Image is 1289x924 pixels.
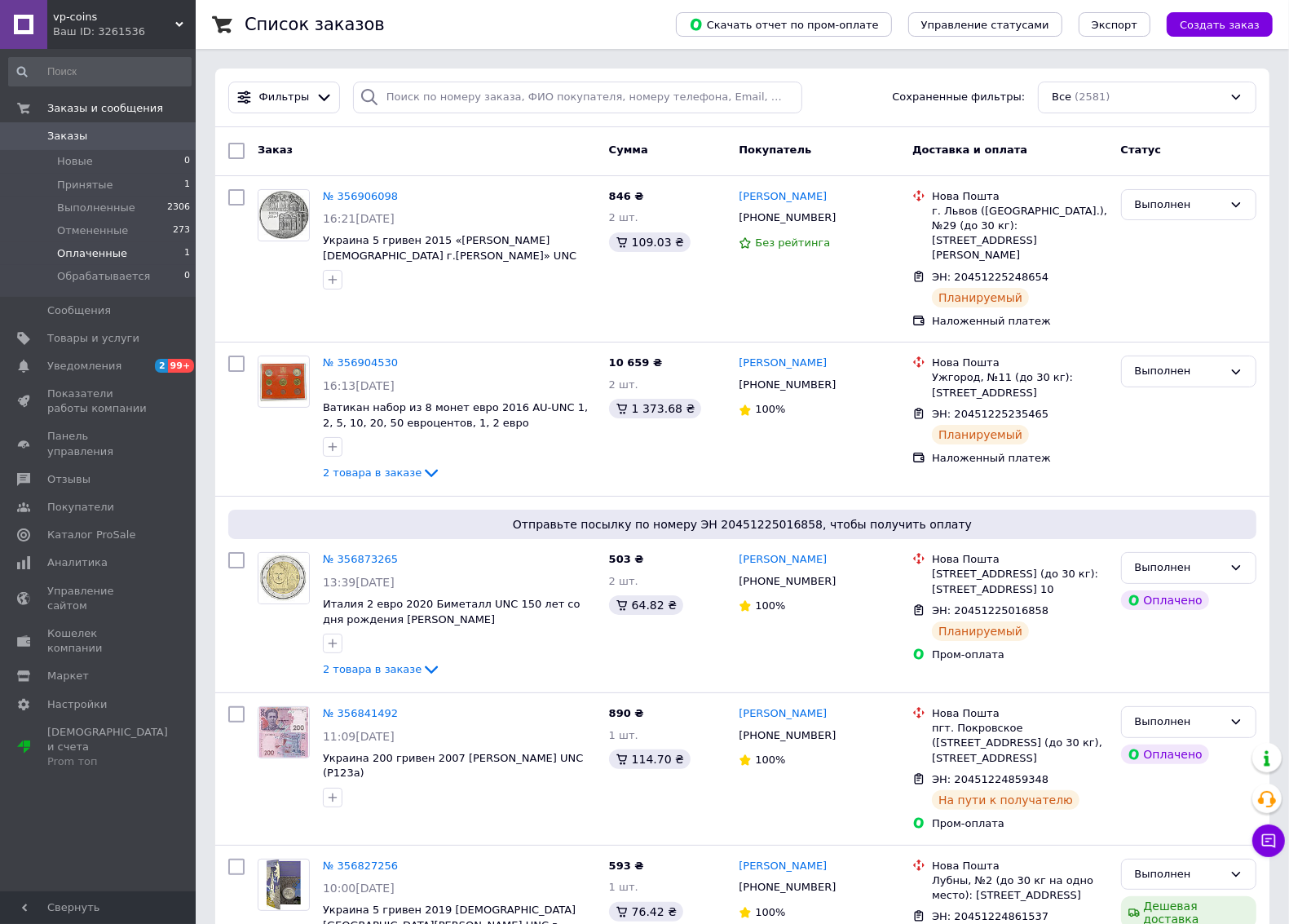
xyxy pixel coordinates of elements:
img: Фото товару [259,707,309,758]
div: Нова Пошта [932,859,1107,873]
span: 846 ₴ [609,190,644,202]
div: Планируемый [932,425,1029,444]
span: 593 ₴ [609,860,644,872]
span: 2306 [167,201,190,215]
span: 1 [184,246,190,261]
span: Сумма [609,144,648,156]
div: [PHONE_NUMBER] [735,571,839,592]
span: Показатели работы компании [47,387,151,416]
div: Выполнен [1135,866,1223,883]
span: 10 659 ₴ [609,356,662,369]
div: [PHONE_NUMBER] [735,207,839,228]
span: 273 [173,223,190,238]
span: 16:21[DATE] [323,212,395,225]
span: Настройки [47,697,107,712]
span: Украина 200 гривен 2007 [PERSON_NAME] UNC (P123a) [323,752,583,780]
span: Обрабатывается [57,269,150,284]
div: 64.82 ₴ [609,595,683,615]
div: 109.03 ₴ [609,232,691,252]
a: № 356827256 [323,860,398,872]
div: Выполнен [1135,714,1223,731]
span: Отзывы [47,472,90,487]
div: Лубны, №2 (до 30 кг на одно место): [STREET_ADDRESS] [932,873,1107,903]
a: 2 товара в заказе [323,466,441,479]
span: 2 товара в заказе [323,466,422,479]
div: [PHONE_NUMBER] [735,725,839,746]
button: Управление статусами [908,12,1062,37]
span: 503 ₴ [609,553,644,565]
span: 2 товара в заказе [323,663,422,675]
span: Покупатели [47,500,114,515]
span: vp-coins [53,10,175,24]
a: Фото товару [258,706,310,758]
span: 1 шт. [609,729,638,741]
a: № 356906098 [323,190,398,202]
button: Создать заказ [1167,12,1273,37]
div: Prom топ [47,754,168,769]
span: Скачать отчет по пром-оплате [689,17,879,32]
span: ЭН: 20451225248654 [932,271,1048,283]
div: Оплачено [1121,745,1209,764]
div: Выполнен [1135,197,1223,214]
span: 100% [755,906,785,918]
span: Сообщения [47,303,111,318]
div: Оплачено [1121,590,1209,610]
div: г. Львов ([GEOGRAPHIC_DATA].), №29 (до 30 кг): [STREET_ADDRESS][PERSON_NAME] [932,204,1107,263]
span: (2581) [1075,91,1110,103]
span: Товары и услуги [47,331,139,346]
a: Фото товару [258,552,310,604]
span: ЭН: 20451224861537 [932,910,1048,922]
span: Уведомления [47,359,121,374]
a: № 356904530 [323,356,398,369]
span: Все [1052,90,1071,105]
span: Создать заказ [1180,19,1260,31]
span: 0 [184,154,190,169]
div: [PHONE_NUMBER] [735,877,839,898]
span: Оплаченные [57,246,127,261]
a: [PERSON_NAME] [739,859,827,874]
span: 16:13[DATE] [323,379,395,392]
a: Украина 5 гривен 2015 «[PERSON_NAME][DEMOGRAPHIC_DATA] г.[PERSON_NAME]» UNC (KM#779) [323,234,576,276]
img: Фото товару [267,860,300,910]
div: Пром-оплата [932,648,1107,662]
div: На пути к получателю [932,790,1079,810]
span: Аналитика [47,555,108,570]
span: 2 шт. [609,211,638,223]
span: 100% [755,599,785,612]
input: Поиск по номеру заказа, ФИО покупателя, номеру телефона, Email, номеру накладной [353,82,803,113]
div: [PHONE_NUMBER] [735,374,839,396]
span: Принятые [57,178,113,192]
div: Выполнен [1135,559,1223,577]
span: ЭН: 20451224859348 [932,773,1048,785]
div: 114.70 ₴ [609,749,691,769]
img: Фото товару [258,362,309,402]
span: Управление статусами [921,19,1049,31]
span: Статус [1121,144,1162,156]
span: Кошелек компании [47,626,151,656]
span: 99+ [168,359,195,373]
a: 2 товара в заказе [323,663,441,675]
div: Планируемый [932,621,1029,641]
span: Заказы и сообщения [47,101,163,116]
button: Экспорт [1079,12,1150,37]
span: Фильтры [259,90,310,105]
div: пгт. Покровское ([STREET_ADDRESS] (до 30 кг), [STREET_ADDRESS] [932,721,1107,766]
span: 2 [155,359,168,373]
span: Экспорт [1092,19,1137,31]
div: Нова Пошта [932,189,1107,204]
div: Планируемый [932,288,1029,307]
span: Отмененные [57,223,128,238]
a: Фото товару [258,859,310,911]
img: Фото товару [258,191,309,239]
a: Италия 2 евро 2020 Биметалл UNC 150 лет со дня рождения [PERSON_NAME] [323,598,580,626]
span: 0 [184,269,190,284]
span: Выполненные [57,201,135,215]
button: Скачать отчет по пром-оплате [676,12,892,37]
div: Наложенный платеж [932,314,1107,329]
a: Фото товару [258,356,310,408]
a: № 356841492 [323,707,398,719]
span: 2 шт. [609,378,638,391]
span: Заказы [47,129,87,144]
